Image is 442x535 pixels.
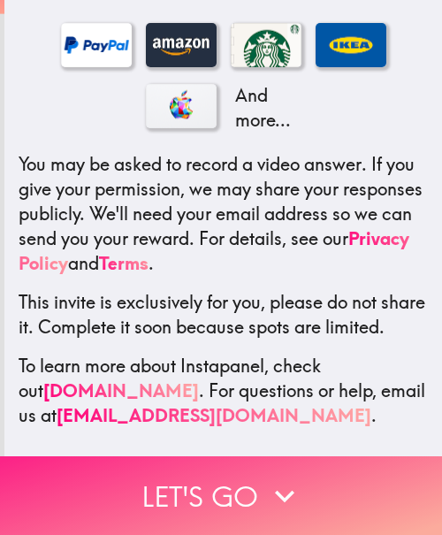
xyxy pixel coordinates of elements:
p: And more... [231,83,301,133]
a: [DOMAIN_NAME] [43,379,199,401]
a: Terms [99,252,149,274]
p: You may be asked to record a video answer. If you give your permission, we may share your respons... [19,152,428,276]
a: Privacy Policy [19,227,409,274]
a: [EMAIL_ADDRESS][DOMAIN_NAME] [57,404,371,426]
p: This invite is exclusively for you, please do not share it. Complete it soon because spots are li... [19,290,428,340]
p: To learn more about Instapanel, check out . For questions or help, email us at . [19,354,428,428]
